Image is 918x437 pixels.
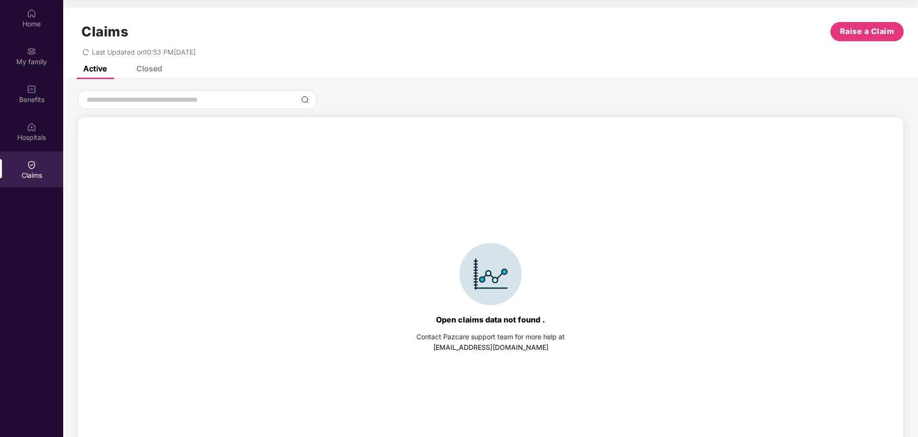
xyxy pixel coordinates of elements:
img: svg+xml;base64,PHN2ZyBpZD0iSG9zcGl0YWxzIiB4bWxucz0iaHR0cDovL3d3dy53My5vcmcvMjAwMC9zdmciIHdpZHRoPS... [27,122,36,132]
h1: Claims [81,23,128,40]
img: svg+xml;base64,PHN2ZyBpZD0iSG9tZSIgeG1sbnM9Imh0dHA6Ly93d3cudzMub3JnLzIwMDAvc3ZnIiB3aWR0aD0iMjAiIG... [27,9,36,18]
img: svg+xml;base64,PHN2ZyBpZD0iSWNvbl9DbGFpbSIgZGF0YS1uYW1lPSJJY29uIENsYWltIiB4bWxucz0iaHR0cDovL3d3dy... [459,243,522,305]
div: Active [83,64,107,73]
span: Last Updated on 10:53 PM[DATE] [92,48,196,56]
img: svg+xml;base64,PHN2ZyB3aWR0aD0iMjAiIGhlaWdodD0iMjAiIHZpZXdCb3g9IjAgMCAyMCAyMCIgZmlsbD0ibm9uZSIgeG... [27,46,36,56]
div: Closed [136,64,162,73]
div: Open claims data not found . [436,315,545,324]
img: svg+xml;base64,PHN2ZyBpZD0iQ2xhaW0iIHhtbG5zPSJodHRwOi8vd3d3LnczLm9yZy8yMDAwL3N2ZyIgd2lkdGg9IjIwIi... [27,160,36,170]
span: redo [82,48,89,56]
a: [EMAIL_ADDRESS][DOMAIN_NAME] [433,343,549,351]
img: svg+xml;base64,PHN2ZyBpZD0iU2VhcmNoLTMyeDMyIiB4bWxucz0iaHR0cDovL3d3dy53My5vcmcvMjAwMC9zdmciIHdpZH... [301,96,309,103]
img: svg+xml;base64,PHN2ZyBpZD0iQmVuZWZpdHMiIHhtbG5zPSJodHRwOi8vd3d3LnczLm9yZy8yMDAwL3N2ZyIgd2lkdGg9Ij... [27,84,36,94]
span: Raise a Claim [840,25,895,37]
button: Raise a Claim [830,22,904,41]
div: Contact Pazcare support team for more help at [416,332,565,342]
